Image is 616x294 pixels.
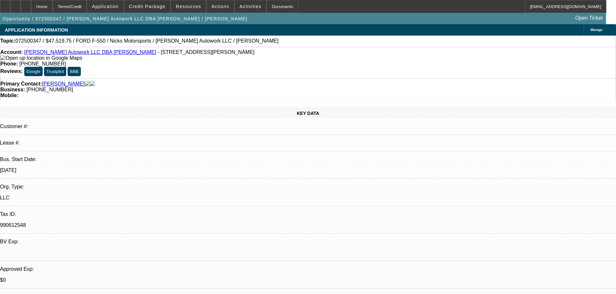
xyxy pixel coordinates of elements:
button: Trustpilot [44,67,66,76]
img: facebook-icon.png [85,81,90,87]
strong: Primary Contact: [0,81,42,87]
span: Manage [590,28,602,32]
span: Application [92,4,118,9]
button: Application [87,0,123,13]
span: Actions [211,4,229,9]
span: Credit Package [129,4,166,9]
button: BBB [68,67,81,76]
img: Open up location in Google Maps [0,55,82,61]
span: Activities [240,4,262,9]
span: [PHONE_NUMBER] [27,87,73,92]
a: View Google Maps [0,55,82,61]
span: KEY DATA [297,111,319,116]
span: - [STREET_ADDRESS][PERSON_NAME] [157,49,254,55]
strong: Topic: [0,38,16,44]
button: Google [24,67,43,76]
span: [PHONE_NUMBER] [19,61,66,66]
span: APPLICATION INFORMATION [5,27,68,33]
a: Open Ticket [573,13,605,24]
strong: Phone: [0,61,18,66]
img: linkedin-icon.png [90,81,95,87]
span: 072500347 / $47,519.75 / FORD F-550 / Nicks Motorsports / [PERSON_NAME] Autowork LLC / [PERSON_NAME] [16,38,279,44]
strong: Reviews: [0,68,23,74]
span: Resources [176,4,201,9]
strong: Account: [0,49,23,55]
strong: Business: [0,87,25,92]
a: [PERSON_NAME] [42,81,85,87]
strong: Mobile: [0,93,18,98]
button: Actions [207,0,234,13]
button: Activities [235,0,266,13]
span: Opportunity / 072500347 / [PERSON_NAME] Autowork LLC DBA [PERSON_NAME] / [PERSON_NAME] [3,16,247,21]
button: Credit Package [124,0,170,13]
a: [PERSON_NAME] Autowork LLC DBA [PERSON_NAME] [24,49,156,55]
button: Resources [171,0,206,13]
